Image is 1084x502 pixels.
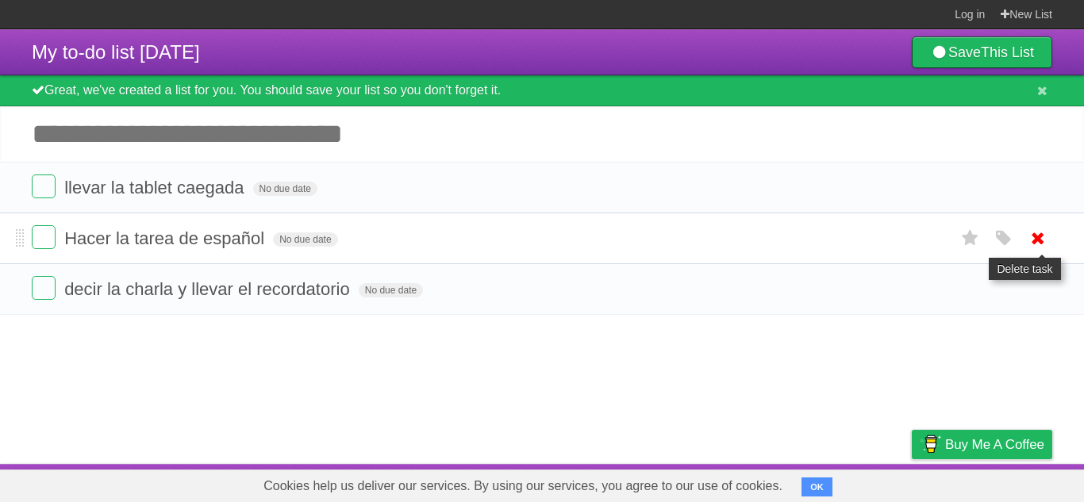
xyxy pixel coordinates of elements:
a: SaveThis List [912,36,1052,68]
a: Developers [753,468,817,498]
span: No due date [273,232,337,247]
b: This List [981,44,1034,60]
span: Cookies help us deliver our services. By using our services, you agree to our use of cookies. [248,470,798,502]
a: Suggest a feature [952,468,1052,498]
span: Buy me a coffee [945,431,1044,458]
span: llevar la tablet caegada [64,178,248,197]
button: OK [801,477,832,496]
a: About [701,468,734,498]
label: Done [32,174,56,198]
a: Privacy [891,468,932,498]
label: Done [32,225,56,249]
img: Buy me a coffee [920,431,941,458]
span: Hacer la tarea de español [64,228,268,248]
label: Star task [955,225,986,251]
label: Done [32,276,56,300]
span: No due date [359,283,423,297]
a: Terms [837,468,872,498]
span: My to-do list [DATE] [32,41,200,63]
a: Buy me a coffee [912,430,1052,459]
span: No due date [253,182,317,196]
span: decir la charla y llevar el recordatorio [64,279,354,299]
